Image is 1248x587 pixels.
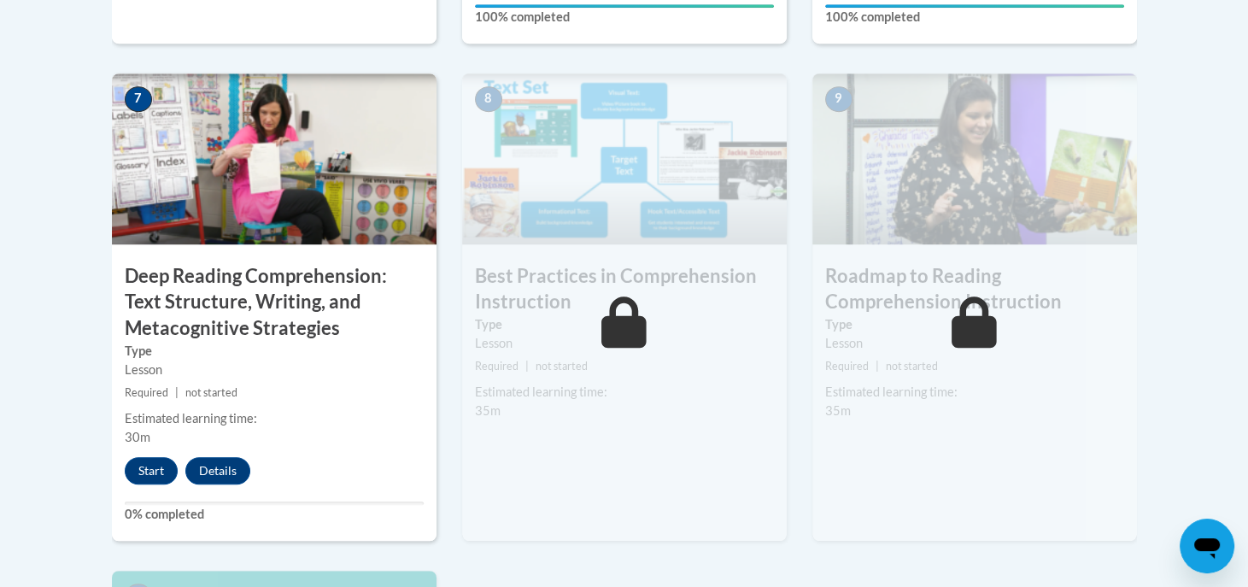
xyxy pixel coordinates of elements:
div: Lesson [125,361,424,379]
span: 35m [475,403,501,418]
label: 0% completed [125,505,424,524]
label: 100% completed [475,8,774,26]
label: 100% completed [825,8,1124,26]
span: 8 [475,86,502,112]
h3: Roadmap to Reading Comprehension Instruction [812,263,1137,316]
img: Course Image [112,73,437,244]
span: not started [886,360,938,373]
div: Your progress [475,4,774,8]
span: Required [475,360,519,373]
div: Lesson [475,334,774,353]
img: Course Image [462,73,787,244]
label: Type [825,315,1124,334]
span: | [876,360,879,373]
label: Type [125,342,424,361]
span: not started [536,360,588,373]
iframe: Button to launch messaging window [1180,519,1234,573]
span: 35m [825,403,851,418]
div: Estimated learning time: [475,383,774,402]
h3: Deep Reading Comprehension: Text Structure, Writing, and Metacognitive Strategies [112,263,437,342]
span: | [525,360,529,373]
img: Course Image [812,73,1137,244]
span: Required [825,360,869,373]
span: 30m [125,430,150,444]
span: not started [185,386,237,399]
div: Estimated learning time: [825,383,1124,402]
span: | [175,386,179,399]
button: Details [185,457,250,484]
label: Type [475,315,774,334]
span: 9 [825,86,853,112]
div: Estimated learning time: [125,409,424,428]
div: Lesson [825,334,1124,353]
button: Start [125,457,178,484]
span: Required [125,386,168,399]
span: 7 [125,86,152,112]
h3: Best Practices in Comprehension Instruction [462,263,787,316]
div: Your progress [825,4,1124,8]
